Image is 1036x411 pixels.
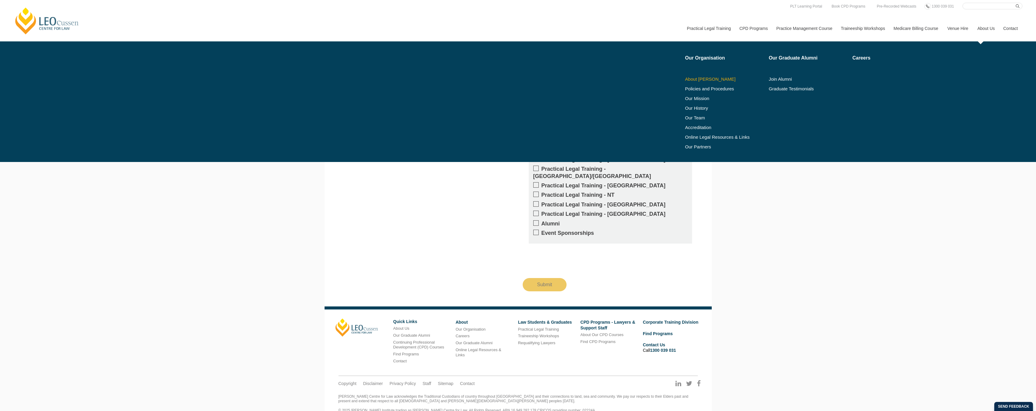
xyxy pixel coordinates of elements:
[518,341,555,345] a: Requalifying Lawyers
[930,3,955,10] a: 1300 039 031
[518,334,559,338] a: Traineeship Workshops
[456,334,469,338] a: Careers
[363,381,383,386] a: Disclaimer
[580,332,623,337] a: About Our CPD Courses
[643,341,701,354] li: Call
[889,15,943,41] a: Medicare Billing Course
[685,77,765,82] a: About [PERSON_NAME]
[456,341,492,345] a: Our Graduate Alumni
[875,3,918,10] a: Pre-Recorded Webcasts
[456,348,501,357] a: Online Legal Resources & Links
[533,230,688,237] label: Event Sponsorships
[999,15,1022,41] a: Contact
[769,77,848,82] a: Join Alumni
[643,320,698,325] a: Corporate Training Division
[338,381,357,386] a: Copyright
[533,220,688,227] label: Alumni
[533,166,688,180] label: Practical Legal Training - [GEOGRAPHIC_DATA]/[GEOGRAPHIC_DATA]
[393,359,407,363] a: Contact
[580,339,616,344] a: Find CPD Programs
[650,348,676,353] a: 1300 039 031
[456,327,485,332] a: Our Organisation
[973,15,999,41] a: About Us
[518,320,572,325] a: Law Students & Graduates
[943,15,973,41] a: Venue Hire
[685,96,750,101] a: Our Mission
[932,4,954,8] span: 1300 039 031
[685,56,765,60] a: Our Organisation
[5,2,23,21] button: Open LiveChat chat widget
[518,327,559,332] a: Practical Legal Training
[393,333,430,338] a: Our Graduate Alumni
[735,15,772,41] a: CPD Programs
[423,381,431,386] a: Staff
[523,248,615,272] iframe: reCAPTCHA
[533,182,688,189] label: Practical Legal Training - [GEOGRAPHIC_DATA]
[836,15,889,41] a: Traineeship Workshops
[685,144,765,149] a: Our Partners
[682,15,735,41] a: Practical Legal Training
[390,381,416,386] a: Privacy Policy
[456,320,468,325] a: About
[533,211,688,218] label: Practical Legal Training - [GEOGRAPHIC_DATA]
[393,340,444,350] a: Continuing Professional Development (CPD) Courses
[533,192,688,199] label: Practical Legal Training - NT
[580,320,635,330] a: CPD Programs - Lawyers & Support Staff
[685,135,765,140] a: Online Legal Resources & Links
[769,56,848,60] a: Our Graduate Alumni
[393,352,419,356] a: Find Programs
[769,86,848,91] a: Graduate Testimonials
[685,125,765,130] a: Accreditation
[643,342,665,347] a: Contact Us
[438,381,453,386] a: Sitemap
[772,15,836,41] a: Practice Management Course
[685,106,765,111] a: Our History
[533,201,688,208] label: Practical Legal Training - [GEOGRAPHIC_DATA]
[460,381,475,386] a: Contact
[523,278,567,291] input: Submit
[14,7,80,35] a: [PERSON_NAME] Centre for Law
[643,331,673,336] a: Find Programs
[789,3,824,10] a: PLT Learning Portal
[852,56,921,60] a: Careers
[335,319,378,337] a: [PERSON_NAME]
[830,3,867,10] a: Book CPD Programs
[685,115,765,120] a: Our Team
[393,326,409,331] a: About Us
[393,319,451,324] h6: Quick Links
[685,86,765,91] a: Policies and Procedures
